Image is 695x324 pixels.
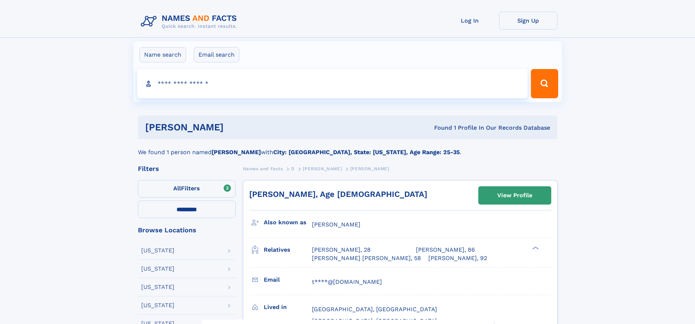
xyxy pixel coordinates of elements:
label: Email search [194,47,239,62]
a: Log In [441,12,499,30]
span: [PERSON_NAME] [312,221,360,228]
label: Filters [138,180,236,198]
b: City: [GEOGRAPHIC_DATA], State: [US_STATE], Age Range: 25-35 [273,149,460,156]
div: [US_STATE] [141,248,174,254]
span: [PERSON_NAME] [350,166,389,171]
a: Names and Facts [243,164,283,173]
span: [GEOGRAPHIC_DATA], [GEOGRAPHIC_DATA] [312,306,437,313]
div: [US_STATE] [141,284,174,290]
a: [PERSON_NAME] [PERSON_NAME], 58 [312,254,421,262]
img: Logo Names and Facts [138,12,243,31]
div: Browse Locations [138,227,236,233]
a: [PERSON_NAME], 92 [428,254,487,262]
span: D [291,166,295,171]
div: [US_STATE] [141,302,174,308]
a: [PERSON_NAME], 86 [416,246,475,254]
div: Filters [138,165,236,172]
span: [PERSON_NAME] [303,166,342,171]
a: View Profile [479,187,551,204]
h3: Email [264,274,312,286]
button: Search Button [531,69,558,98]
a: Sign Up [499,12,557,30]
div: Found 1 Profile In Our Records Database [329,124,550,132]
a: [PERSON_NAME], 28 [312,246,371,254]
b: [PERSON_NAME] [212,149,261,156]
div: [US_STATE] [141,266,174,272]
div: We found 1 person named with . [138,139,557,157]
a: D [291,164,295,173]
a: [PERSON_NAME], Age [DEMOGRAPHIC_DATA] [249,190,427,199]
h1: [PERSON_NAME] [145,123,329,132]
h3: Relatives [264,244,312,256]
h3: Lived in [264,301,312,313]
a: [PERSON_NAME] [303,164,342,173]
label: Name search [139,47,186,62]
div: ❯ [530,246,539,251]
input: search input [137,69,528,98]
h3: Also known as [264,216,312,229]
div: View Profile [497,187,532,204]
span: All [173,185,181,192]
